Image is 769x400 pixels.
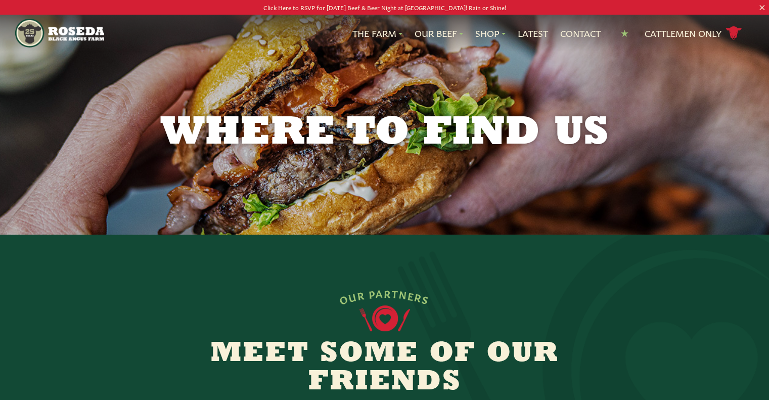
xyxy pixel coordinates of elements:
span: O [338,292,350,305]
span: P [368,287,376,299]
a: Contact [560,27,601,40]
span: N [398,288,409,300]
img: https://roseda.com/wp-content/uploads/2021/05/roseda-25-header.png [15,19,104,48]
a: The Farm [352,27,402,40]
span: T [391,287,399,299]
a: Our Beef [415,27,463,40]
span: U [347,290,358,302]
span: E [407,289,416,301]
div: OUR PARTNERS [338,287,431,305]
h1: Where to Find Us [126,113,644,154]
h2: Meet Some of Our Friends [191,340,579,396]
p: Click Here to RSVP for [DATE] Beef & Beer Night at [GEOGRAPHIC_DATA]! Rain or Shine! [38,2,731,13]
a: Latest [518,27,548,40]
span: R [356,289,366,301]
span: R [384,287,391,298]
a: Cattlemen Only [645,24,742,42]
nav: Main Navigation [15,15,753,52]
span: S [421,293,431,305]
a: Shop [475,27,506,40]
span: R [414,291,424,303]
span: A [376,287,384,299]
